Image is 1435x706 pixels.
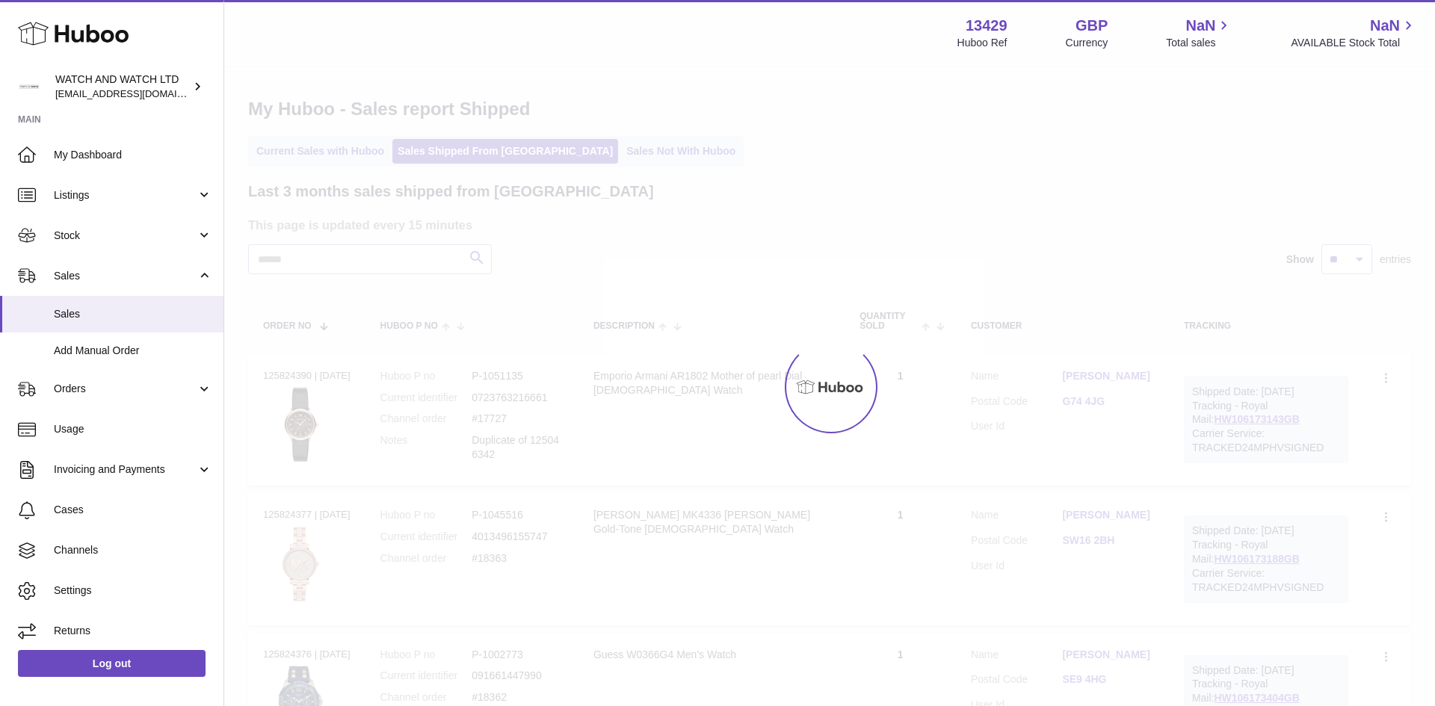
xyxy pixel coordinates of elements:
[54,543,212,557] span: Channels
[55,87,220,99] span: [EMAIL_ADDRESS][DOMAIN_NAME]
[54,148,212,162] span: My Dashboard
[54,269,197,283] span: Sales
[18,75,40,98] img: internalAdmin-13429@internal.huboo.com
[1370,16,1400,36] span: NaN
[1291,16,1417,50] a: NaN AVAILABLE Stock Total
[54,583,212,598] span: Settings
[54,188,197,202] span: Listings
[1166,36,1232,50] span: Total sales
[54,344,212,358] span: Add Manual Order
[54,307,212,321] span: Sales
[18,650,206,677] a: Log out
[1166,16,1232,50] a: NaN Total sales
[54,462,197,477] span: Invoicing and Payments
[1185,16,1215,36] span: NaN
[54,422,212,436] span: Usage
[54,624,212,638] span: Returns
[54,503,212,517] span: Cases
[1291,36,1417,50] span: AVAILABLE Stock Total
[966,16,1007,36] strong: 13429
[1066,36,1108,50] div: Currency
[54,382,197,396] span: Orders
[55,72,190,101] div: WATCH AND WATCH LTD
[1076,16,1108,36] strong: GBP
[957,36,1007,50] div: Huboo Ref
[54,229,197,243] span: Stock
